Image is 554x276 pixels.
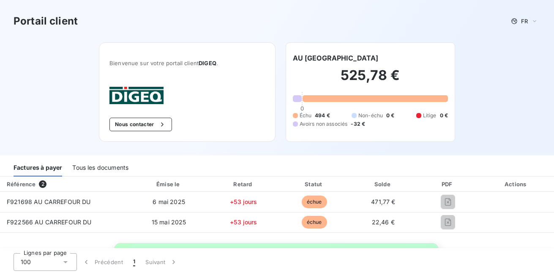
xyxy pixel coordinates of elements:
[210,180,278,188] div: Retard
[199,60,216,66] span: DIGEQ
[480,180,552,188] div: Actions
[14,159,62,177] div: Factures à payer
[300,105,304,112] span: 0
[293,53,379,63] h6: AU [GEOGRAPHIC_DATA]
[386,112,394,119] span: 0 €
[14,14,78,29] h3: Portail client
[7,198,90,205] span: F921698 AU CARREFOUR DU
[152,218,186,226] span: 15 mai 2025
[7,181,35,188] div: Référence
[39,180,46,188] span: 2
[521,18,528,25] span: FR
[351,120,365,128] span: -32 €
[281,180,347,188] div: Statut
[109,60,265,66] span: Bienvenue sur votre portail client .
[300,112,312,119] span: Échu
[21,258,31,266] span: 100
[440,112,448,119] span: 0 €
[300,120,348,128] span: Avoirs non associés
[419,180,477,188] div: PDF
[7,218,91,226] span: F922566 AU CARREFOUR DU
[133,258,135,266] span: 1
[230,198,257,205] span: +53 jours
[132,180,206,188] div: Émise le
[140,253,183,271] button: Suivant
[302,196,327,208] span: échue
[230,218,257,226] span: +53 jours
[72,159,128,177] div: Tous les documents
[315,112,330,119] span: 494 €
[77,253,128,271] button: Précédent
[109,87,164,104] img: Company logo
[423,112,437,119] span: Litige
[153,198,185,205] span: 6 mai 2025
[372,218,395,226] span: 22,46 €
[371,198,395,205] span: 471,77 €
[351,180,415,188] div: Solde
[293,67,448,92] h2: 525,78 €
[302,216,327,229] span: échue
[128,253,140,271] button: 1
[358,112,383,119] span: Non-échu
[109,118,172,131] button: Nous contacter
